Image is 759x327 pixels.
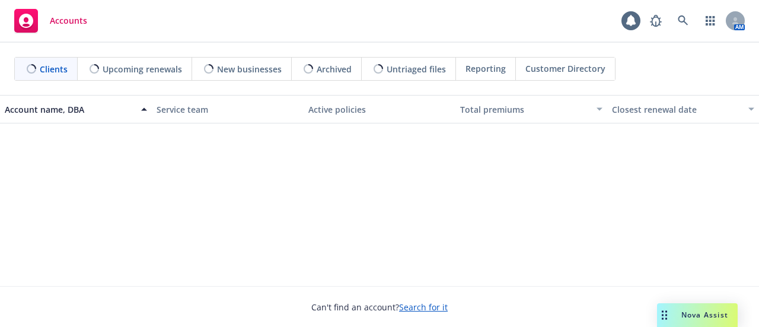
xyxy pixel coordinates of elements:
span: Archived [317,63,352,75]
a: Report a Bug [644,9,668,33]
span: Reporting [465,62,506,75]
button: Closest renewal date [607,95,759,123]
a: Switch app [699,9,722,33]
span: Untriaged files [387,63,446,75]
button: Nova Assist [657,303,738,327]
div: Drag to move [657,303,672,327]
span: Upcoming renewals [103,63,182,75]
span: Accounts [50,16,87,26]
div: Service team [157,103,299,116]
button: Total premiums [455,95,607,123]
span: New businesses [217,63,282,75]
div: Active policies [308,103,451,116]
a: Search for it [399,301,448,313]
span: Nova Assist [681,310,728,320]
span: Customer Directory [525,62,605,75]
span: Can't find an account? [311,301,448,313]
div: Closest renewal date [612,103,741,116]
button: Service team [152,95,304,123]
button: Active policies [304,95,455,123]
span: Clients [40,63,68,75]
div: Total premiums [460,103,589,116]
div: Account name, DBA [5,103,134,116]
a: Search [671,9,695,33]
a: Accounts [9,4,92,37]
